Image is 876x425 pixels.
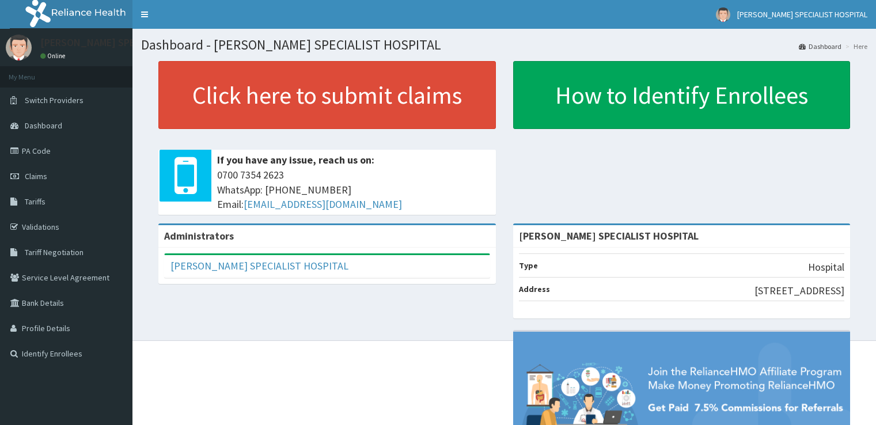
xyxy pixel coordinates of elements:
span: 0700 7354 2623 WhatsApp: [PHONE_NUMBER] Email: [217,168,490,212]
span: Tariff Negotiation [25,247,84,257]
img: User Image [716,7,730,22]
li: Here [843,41,867,51]
span: Tariffs [25,196,45,207]
strong: [PERSON_NAME] SPECIALIST HOSPITAL [519,229,699,242]
span: [PERSON_NAME] SPECIALIST HOSPITAL [737,9,867,20]
a: [EMAIL_ADDRESS][DOMAIN_NAME] [244,198,402,211]
p: [STREET_ADDRESS] [754,283,844,298]
span: Claims [25,171,47,181]
p: [PERSON_NAME] SPECIALIST HOSPITAL [40,37,217,48]
a: Online [40,52,68,60]
span: Dashboard [25,120,62,131]
a: How to Identify Enrollees [513,61,851,129]
a: Click here to submit claims [158,61,496,129]
b: Administrators [164,229,234,242]
a: [PERSON_NAME] SPECIALIST HOSPITAL [170,259,348,272]
b: Address [519,284,550,294]
p: Hospital [808,260,844,275]
b: Type [519,260,538,271]
span: Switch Providers [25,95,84,105]
a: Dashboard [799,41,841,51]
b: If you have any issue, reach us on: [217,153,374,166]
h1: Dashboard - [PERSON_NAME] SPECIALIST HOSPITAL [141,37,867,52]
img: User Image [6,35,32,60]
